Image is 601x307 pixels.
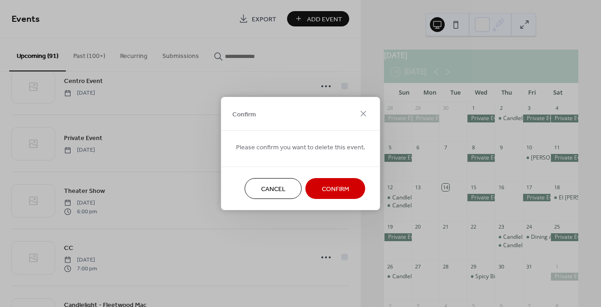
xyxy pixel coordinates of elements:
span: Confirm [232,109,256,119]
button: Confirm [306,178,365,199]
button: Cancel [245,178,302,199]
span: Please confirm you want to delete this event. [236,143,365,153]
span: Confirm [322,185,349,194]
span: Cancel [261,185,286,194]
